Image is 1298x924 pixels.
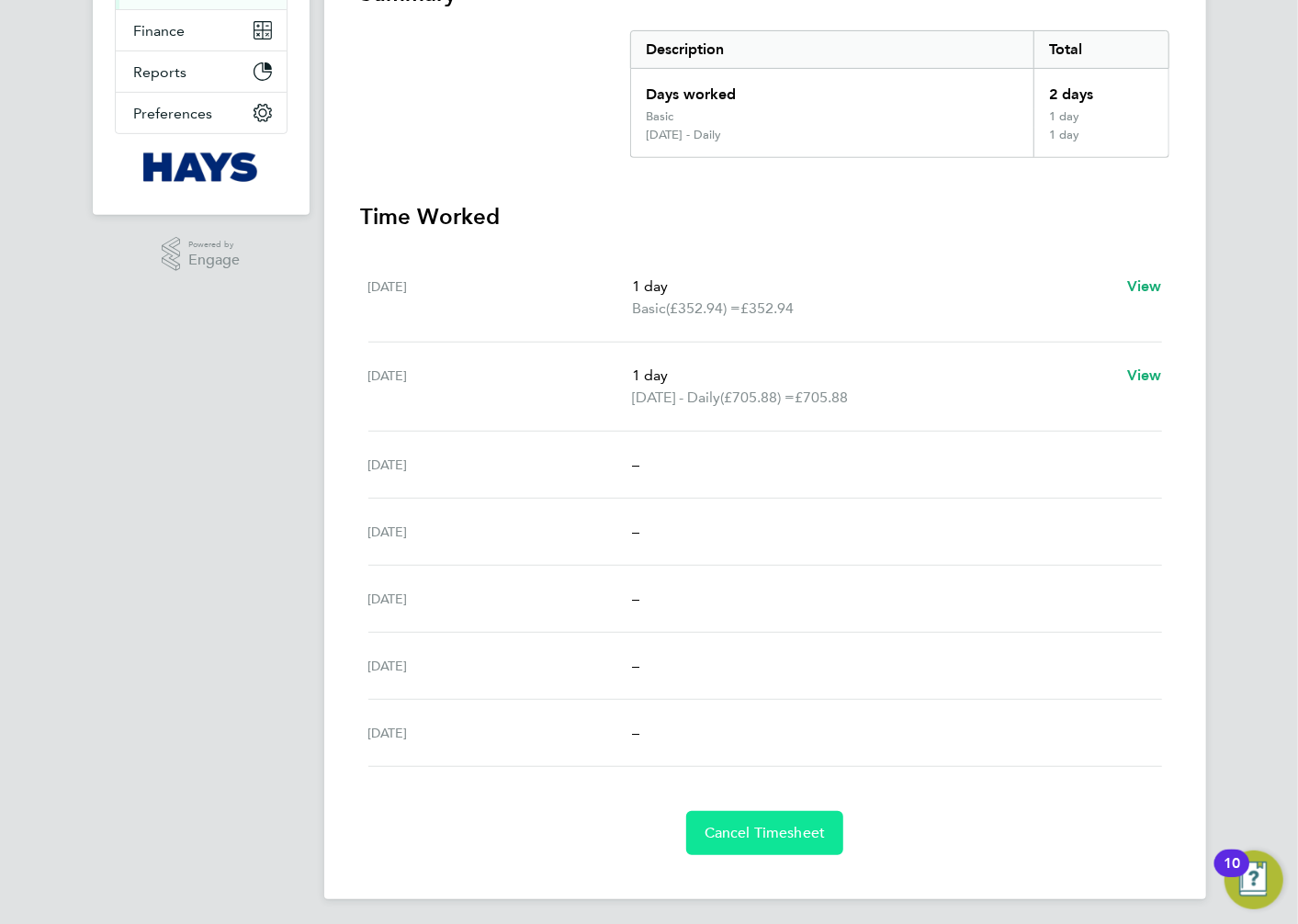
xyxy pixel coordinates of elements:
[1127,276,1162,298] a: View
[631,69,1034,109] div: Days worked
[1033,109,1168,128] div: 1 day
[1127,365,1162,387] a: View
[368,521,633,543] div: [DATE]
[368,655,633,677] div: [DATE]
[1033,69,1168,109] div: 2 days
[631,31,1034,68] div: Description
[134,105,213,122] span: Preferences
[188,237,240,253] span: Powered by
[116,51,287,92] button: Reports
[1127,277,1162,295] span: View
[632,456,639,473] span: –
[368,722,633,744] div: [DATE]
[368,276,633,320] div: [DATE]
[795,389,848,406] span: £705.88
[1033,31,1168,68] div: Total
[632,657,639,674] span: –
[1127,366,1162,384] span: View
[361,202,1169,231] h3: Time Worked
[115,152,288,182] a: Go to home page
[632,724,639,741] span: –
[646,109,673,124] div: Basic
[1224,863,1240,887] div: 10
[632,276,1112,298] p: 1 day
[1225,851,1283,909] button: Open Resource Center, 10 new notifications
[666,299,740,317] span: (£352.94) =
[134,63,187,81] span: Reports
[686,811,844,855] button: Cancel Timesheet
[632,523,639,540] span: –
[368,365,633,409] div: [DATE]
[705,824,826,842] span: Cancel Timesheet
[630,30,1169,158] div: Summary
[188,253,240,268] span: Engage
[646,128,721,142] div: [DATE] - Daily
[1033,128,1168,157] div: 1 day
[632,590,639,607] span: –
[116,93,287,133] button: Preferences
[632,387,720,409] span: [DATE] - Daily
[720,389,795,406] span: (£705.88) =
[162,237,240,272] a: Powered byEngage
[632,298,666,320] span: Basic
[134,22,186,39] span: Finance
[740,299,794,317] span: £352.94
[632,365,1112,387] p: 1 day
[143,152,258,182] img: hays-logo-retina.png
[368,454,633,476] div: [DATE]
[116,10,287,51] button: Finance
[368,588,633,610] div: [DATE]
